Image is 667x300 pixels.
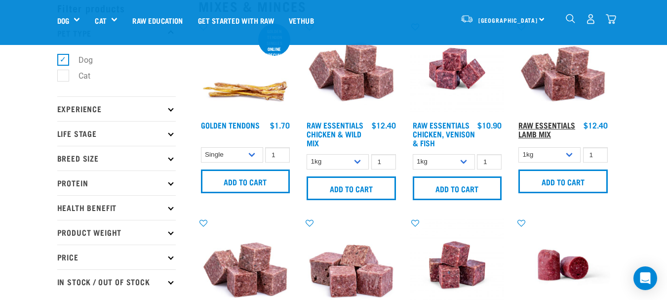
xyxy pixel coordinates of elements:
label: Dog [63,54,97,66]
a: Get started with Raw [191,0,281,40]
input: 1 [371,154,396,170]
label: Cat [63,70,94,82]
input: 1 [583,147,608,163]
input: Add to cart [518,170,608,193]
img: ?1041 RE Lamb Mix 01 [516,22,610,116]
a: Raw Essentials Chicken & Wild Mix [307,123,363,145]
img: home-icon@2x.png [606,14,616,24]
input: Add to cart [307,176,396,200]
img: Chicken Venison mix 1655 [410,22,505,116]
input: 1 [477,154,502,170]
input: Add to cart [413,176,502,200]
a: Vethub [281,0,321,40]
p: Life Stage [57,121,176,146]
input: 1 [265,147,290,163]
a: Golden Tendons [201,123,260,127]
img: 1293 Golden Tendons 01 [198,22,293,116]
p: Price [57,245,176,269]
div: Open Intercom Messenger [633,266,657,290]
p: Breed Size [57,146,176,171]
p: Health Benefit [57,195,176,220]
a: Raw Education [125,0,190,40]
a: Raw Essentials Chicken, Venison & Fish [413,123,475,145]
div: $12.40 [584,121,608,129]
p: Protein [57,171,176,195]
div: $12.40 [372,121,396,129]
img: van-moving.png [460,14,473,23]
div: $10.90 [477,121,502,129]
img: home-icon-1@2x.png [566,14,575,23]
div: $1.70 [270,121,290,129]
input: Add to cart [201,170,290,193]
a: Dog [57,15,69,26]
img: Pile Of Cubed Chicken Wild Meat Mix [304,22,398,116]
a: Cat [95,15,106,26]
span: [GEOGRAPHIC_DATA] [478,18,538,22]
img: user.png [586,14,596,24]
a: Raw Essentials Lamb Mix [518,123,575,136]
p: In Stock / Out Of Stock [57,269,176,294]
p: Experience [57,96,176,121]
p: Product Weight [57,220,176,245]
